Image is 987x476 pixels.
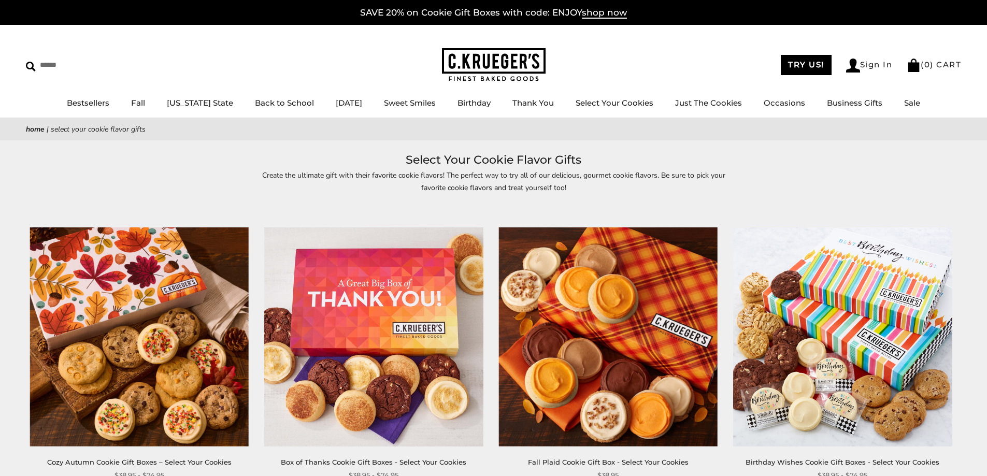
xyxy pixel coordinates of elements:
nav: breadcrumbs [26,123,961,135]
a: Occasions [764,98,805,108]
a: Sale [904,98,920,108]
a: Business Gifts [827,98,882,108]
a: TRY US! [781,55,832,75]
img: Cozy Autumn Cookie Gift Boxes – Select Your Cookies [30,227,249,446]
a: Just The Cookies [675,98,742,108]
a: Back to School [255,98,314,108]
a: [DATE] [336,98,362,108]
a: Sweet Smiles [384,98,436,108]
a: Bestsellers [67,98,109,108]
img: Search [26,62,36,71]
a: Birthday [457,98,491,108]
a: Box of Thanks Cookie Gift Boxes - Select Your Cookies [281,458,466,466]
img: C.KRUEGER'S [442,48,546,82]
span: 0 [924,60,931,69]
span: | [47,124,49,134]
img: Birthday Wishes Cookie Gift Boxes - Select Your Cookies [733,227,952,446]
p: Create the ultimate gift with their favorite cookie flavors! The perfect way to try all of our de... [255,169,732,193]
img: Fall Plaid Cookie Gift Box - Select Your Cookies [499,227,718,446]
h1: Select Your Cookie Flavor Gifts [41,151,946,169]
span: Select Your Cookie Flavor Gifts [51,124,146,134]
img: Account [846,59,860,73]
span: shop now [582,7,627,19]
a: SAVE 20% on Cookie Gift Boxes with code: ENJOYshop now [360,7,627,19]
a: (0) CART [907,60,961,69]
img: Box of Thanks Cookie Gift Boxes - Select Your Cookies [264,227,483,446]
a: Sign In [846,59,893,73]
a: Fall Plaid Cookie Gift Box - Select Your Cookies [528,458,689,466]
input: Search [26,57,149,73]
a: Birthday Wishes Cookie Gift Boxes - Select Your Cookies [746,458,939,466]
a: [US_STATE] State [167,98,233,108]
a: Home [26,124,45,134]
a: Thank You [512,98,554,108]
img: Bag [907,59,921,72]
a: Cozy Autumn Cookie Gift Boxes – Select Your Cookies [47,458,232,466]
a: Select Your Cookies [576,98,653,108]
a: Fall [131,98,145,108]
